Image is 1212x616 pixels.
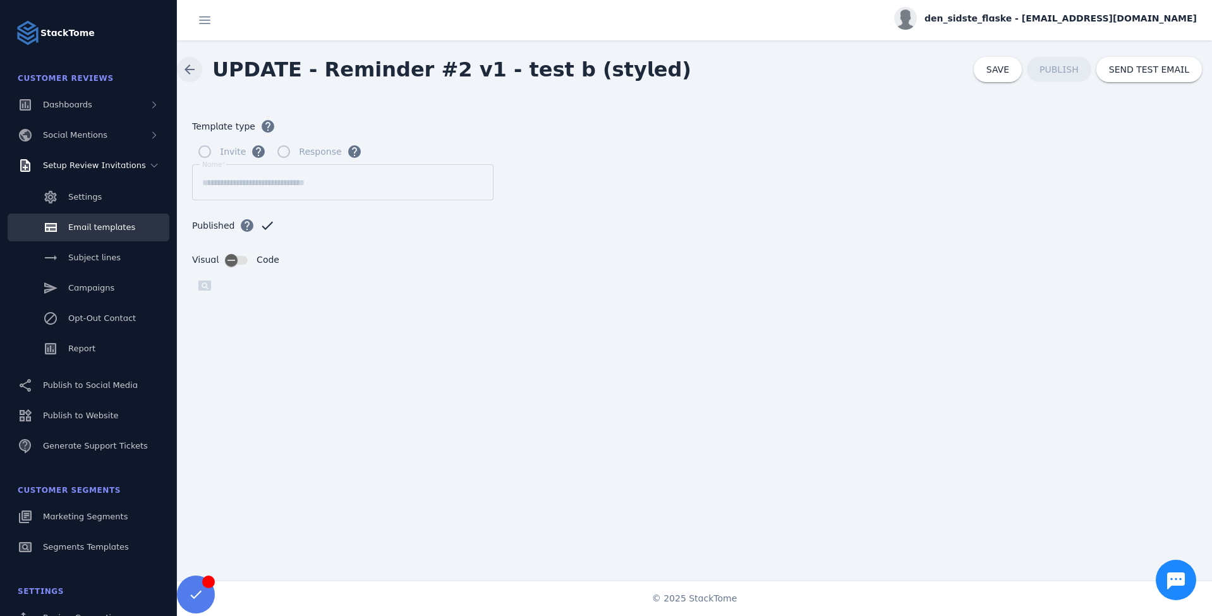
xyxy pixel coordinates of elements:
[43,411,118,420] span: Publish to Website
[18,486,121,495] span: Customer Segments
[43,512,128,521] span: Marketing Segments
[8,503,169,531] a: Marketing Segments
[8,214,169,241] a: Email templates
[43,100,92,109] span: Dashboards
[192,120,255,133] span: Template type
[15,20,40,45] img: Logo image
[212,57,691,82] span: UPDATE - Reminder #2 v1 - test b (styled)
[8,432,169,460] a: Generate Support Tickets
[1109,65,1189,74] span: SEND TEST EMAIL
[8,533,169,561] a: Segments Templates
[43,441,148,450] span: Generate Support Tickets
[260,218,275,233] mat-icon: check
[43,130,107,140] span: Social Mentions
[68,344,95,353] span: Report
[652,592,737,605] span: © 2025 StackTome
[43,380,138,390] span: Publish to Social Media
[68,222,135,232] span: Email templates
[974,57,1022,82] button: SAVE
[202,160,222,168] mat-label: Name
[234,213,260,238] button: Published
[8,371,169,399] a: Publish to Social Media
[68,283,114,293] span: Campaigns
[40,27,95,40] strong: StackTome
[894,7,1197,30] button: den_sidste_flaske - [EMAIL_ADDRESS][DOMAIN_NAME]
[217,144,246,159] label: Invite
[43,160,146,170] span: Setup Review Invitations
[18,587,64,596] span: Settings
[68,313,136,323] span: Opt-Out Contact
[192,219,234,233] span: Published
[8,402,169,430] a: Publish to Website
[986,64,1009,75] span: SAVE
[68,192,102,202] span: Settings
[8,274,169,302] a: Campaigns
[296,144,341,159] label: Response
[1096,57,1202,82] button: SEND TEST EMAIL
[924,12,1197,25] span: den_sidste_flaske - [EMAIL_ADDRESS][DOMAIN_NAME]
[8,183,169,211] a: Settings
[18,74,114,83] span: Customer Reviews
[43,542,129,552] span: Segments Templates
[8,244,169,272] a: Subject lines
[192,253,219,267] span: Visual
[8,305,169,332] a: Opt-Out Contact
[257,253,279,267] span: Code
[894,7,917,30] img: profile.jpg
[68,253,121,262] span: Subject lines
[8,335,169,363] a: Report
